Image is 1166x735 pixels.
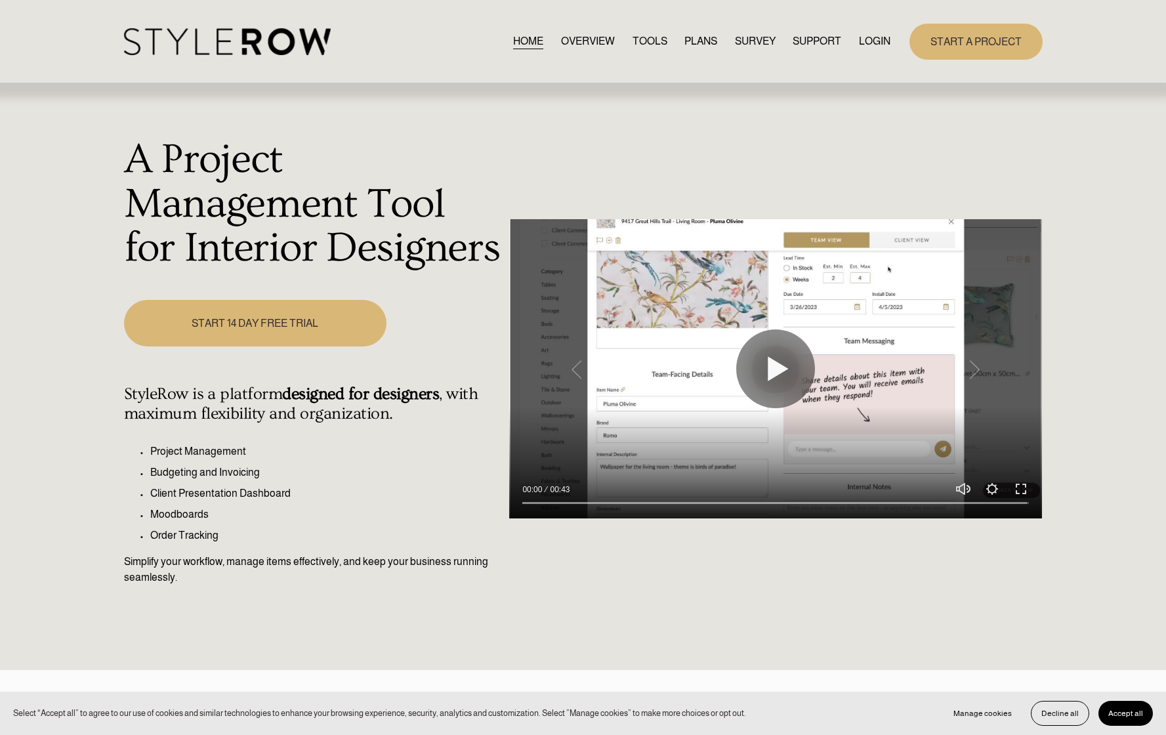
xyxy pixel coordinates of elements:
div: Current time [522,483,545,496]
a: HOME [513,33,543,51]
a: TOOLS [633,33,667,51]
button: Play [736,329,815,408]
a: SURVEY [735,33,776,51]
img: StyleRow [124,28,331,55]
p: Budgeting and Invoicing [150,465,503,480]
a: LOGIN [859,33,890,51]
button: Decline all [1031,701,1089,726]
p: Project Management [150,444,503,459]
span: SUPPORT [793,33,841,49]
h4: StyleRow is a platform , with maximum flexibility and organization. [124,385,503,424]
span: Decline all [1041,709,1079,718]
input: Seek [522,499,1029,508]
div: Duration [545,483,573,496]
a: folder dropdown [793,33,841,51]
p: Simplify your workflow, manage items effectively, and keep your business running seamlessly. [124,554,503,585]
p: Client Presentation Dashboard [150,486,503,501]
p: Moodboards [150,507,503,522]
h1: A Project Management Tool for Interior Designers [124,138,503,271]
a: PLANS [684,33,717,51]
a: START 14 DAY FREE TRIAL [124,300,386,346]
p: Select “Accept all” to agree to our use of cookies and similar technologies to enhance your brows... [13,707,746,719]
span: Manage cookies [953,709,1012,718]
span: Accept all [1108,709,1143,718]
p: Order Tracking [150,528,503,543]
a: OVERVIEW [561,33,615,51]
strong: designed for designers [282,385,439,404]
a: START A PROJECT [909,24,1043,60]
button: Manage cookies [944,701,1022,726]
button: Accept all [1098,701,1153,726]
